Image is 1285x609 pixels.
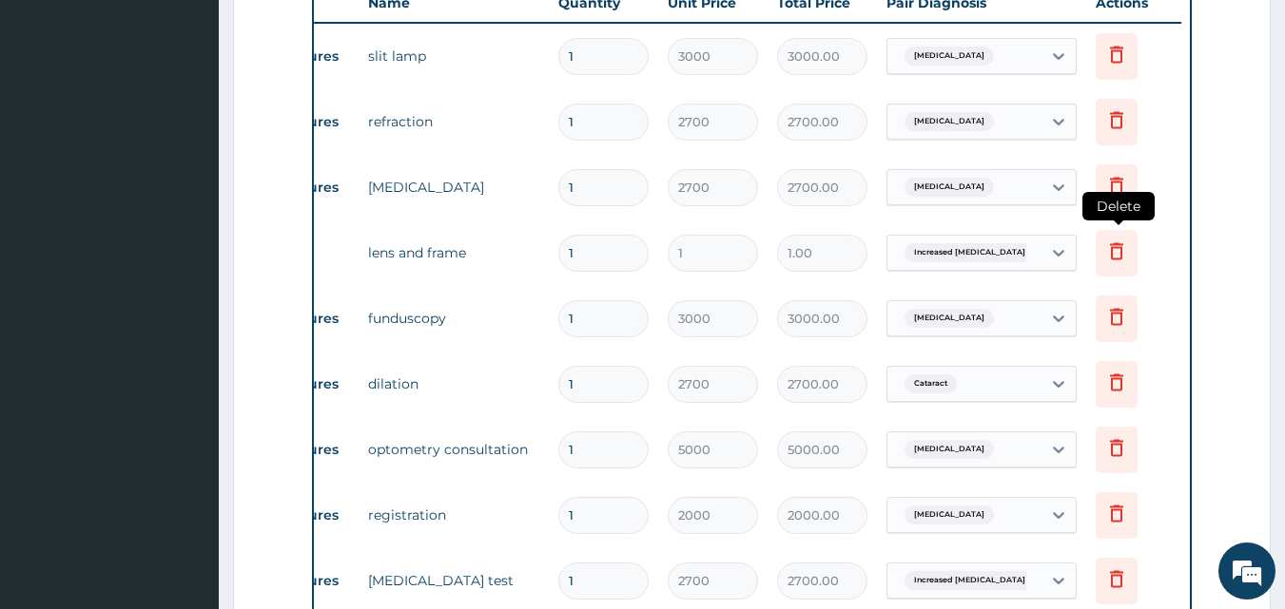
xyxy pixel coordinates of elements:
span: Increased [MEDICAL_DATA] [905,243,1035,262]
span: We're online! [110,183,263,375]
td: funduscopy [359,299,549,337]
div: Minimize live chat window [312,10,358,55]
textarea: Type your message and hit 'Enter' [10,407,362,473]
td: slit lamp [359,37,549,75]
span: Delete [1082,192,1155,220]
td: optometry consultation [359,430,549,468]
span: [MEDICAL_DATA] [905,112,994,131]
td: [MEDICAL_DATA] test [359,561,549,599]
img: d_794563401_company_1708531726252_794563401 [35,95,77,143]
td: registration [359,496,549,534]
td: dilation [359,365,549,403]
span: Cataract [905,374,957,393]
span: [MEDICAL_DATA] [905,440,994,459]
span: [MEDICAL_DATA] [905,47,994,66]
span: Increased [MEDICAL_DATA] [905,571,1035,590]
div: Chat with us now [99,106,320,131]
td: refraction [359,103,549,141]
span: [MEDICAL_DATA] [905,309,994,328]
span: [MEDICAL_DATA] [905,505,994,524]
td: [MEDICAL_DATA] [359,168,549,206]
span: [MEDICAL_DATA] [905,178,994,197]
td: lens and frame [359,234,549,272]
